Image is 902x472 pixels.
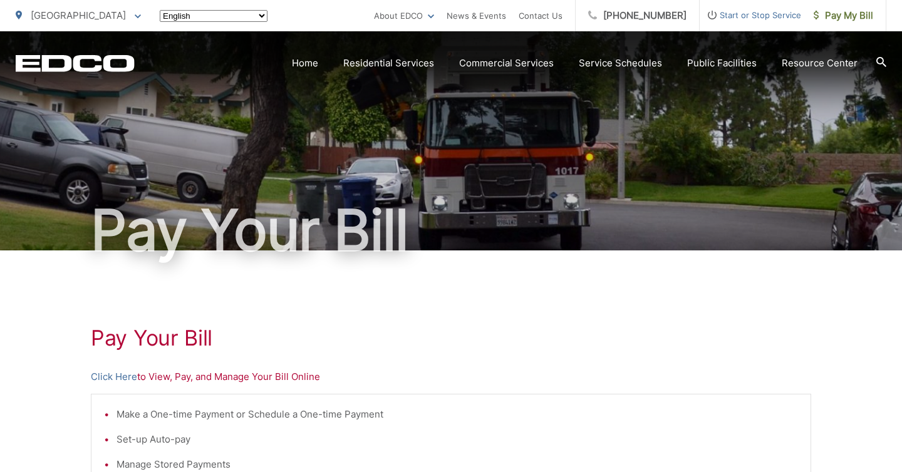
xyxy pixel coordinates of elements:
li: Set-up Auto-pay [117,432,798,447]
a: EDCD logo. Return to the homepage. [16,54,135,72]
a: Residential Services [343,56,434,71]
span: Pay My Bill [814,8,873,23]
p: to View, Pay, and Manage Your Bill Online [91,369,811,384]
h1: Pay Your Bill [91,326,811,351]
h1: Pay Your Bill [16,199,886,262]
a: Click Here [91,369,137,384]
li: Manage Stored Payments [117,457,798,472]
select: Select a language [160,10,267,22]
a: Resource Center [782,56,858,71]
a: Service Schedules [579,56,662,71]
a: News & Events [447,8,506,23]
a: Commercial Services [459,56,554,71]
a: Contact Us [519,8,562,23]
a: Public Facilities [687,56,757,71]
a: Home [292,56,318,71]
li: Make a One-time Payment or Schedule a One-time Payment [117,407,798,422]
a: About EDCO [374,8,434,23]
span: [GEOGRAPHIC_DATA] [31,9,126,21]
